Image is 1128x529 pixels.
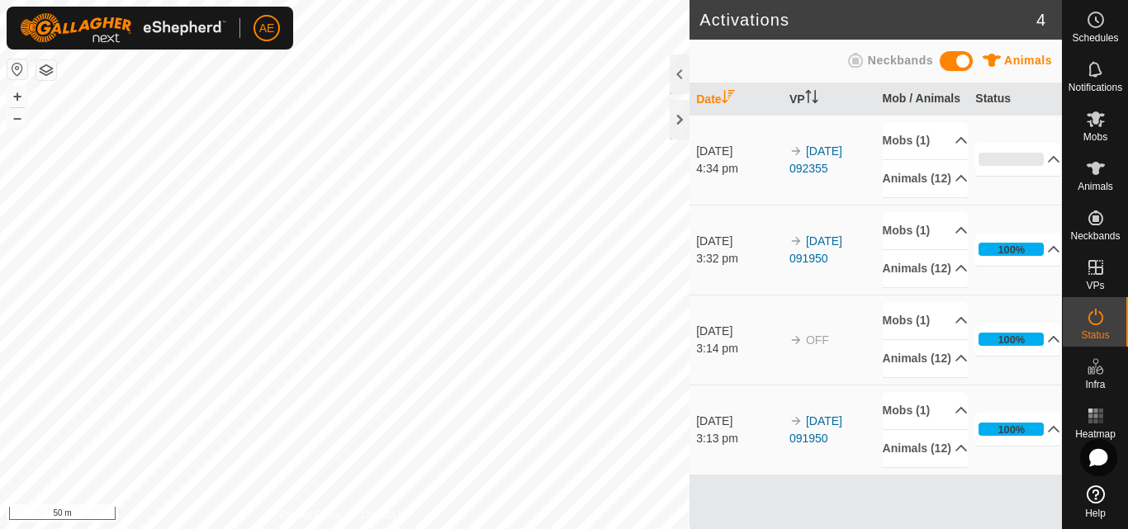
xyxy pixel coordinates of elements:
[789,234,803,248] img: arrow
[1072,33,1118,43] span: Schedules
[975,143,1060,176] p-accordion-header: 0%
[361,508,410,522] a: Contact Us
[259,20,275,37] span: AE
[696,160,781,177] div: 4:34 pm
[876,83,969,116] th: Mob / Animals
[7,87,27,106] button: +
[975,323,1060,356] p-accordion-header: 100%
[789,414,842,445] a: [DATE] 091950
[696,340,781,357] div: 3:14 pm
[883,212,968,249] p-accordion-header: Mobs (1)
[979,243,1044,256] div: 100%
[806,333,829,347] span: OFF
[1063,479,1128,525] a: Help
[690,83,783,116] th: Date
[1083,132,1107,142] span: Mobs
[696,413,781,430] div: [DATE]
[696,430,781,447] div: 3:13 pm
[979,153,1044,166] div: 0%
[883,340,968,377] p-accordion-header: Animals (12)
[969,83,1062,116] th: Status
[722,92,735,106] p-sorticon: Activate to sort
[1075,429,1116,439] span: Heatmap
[696,143,781,160] div: [DATE]
[883,122,968,159] p-accordion-header: Mobs (1)
[1069,83,1122,92] span: Notifications
[1086,281,1104,290] span: VPs
[1081,330,1109,340] span: Status
[1078,182,1113,191] span: Animals
[789,414,803,427] img: arrow
[789,144,803,158] img: arrow
[789,333,803,347] img: arrow
[1070,231,1120,241] span: Neckbands
[979,423,1044,436] div: 100%
[998,332,1025,347] div: 100%
[7,108,27,128] button: –
[1036,7,1045,32] span: 4
[696,250,781,267] div: 3:32 pm
[883,160,968,197] p-accordion-header: Animals (12)
[1004,54,1052,67] span: Animals
[979,333,1044,346] div: 100%
[789,234,842,265] a: [DATE] 091950
[699,10,1036,30] h2: Activations
[696,323,781,340] div: [DATE]
[883,430,968,467] p-accordion-header: Animals (12)
[868,54,933,67] span: Neckbands
[998,242,1025,257] div: 100%
[883,302,968,339] p-accordion-header: Mobs (1)
[7,59,27,79] button: Reset Map
[975,413,1060,446] p-accordion-header: 100%
[975,233,1060,266] p-accordion-header: 100%
[1085,380,1105,390] span: Infra
[1085,508,1106,518] span: Help
[998,422,1025,437] div: 100%
[280,508,342,522] a: Privacy Policy
[789,144,842,175] a: [DATE] 092355
[883,250,968,287] p-accordion-header: Animals (12)
[783,83,876,116] th: VP
[696,233,781,250] div: [DATE]
[36,60,56,80] button: Map Layers
[20,13,226,43] img: Gallagher Logo
[883,392,968,429] p-accordion-header: Mobs (1)
[805,92,818,106] p-sorticon: Activate to sort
